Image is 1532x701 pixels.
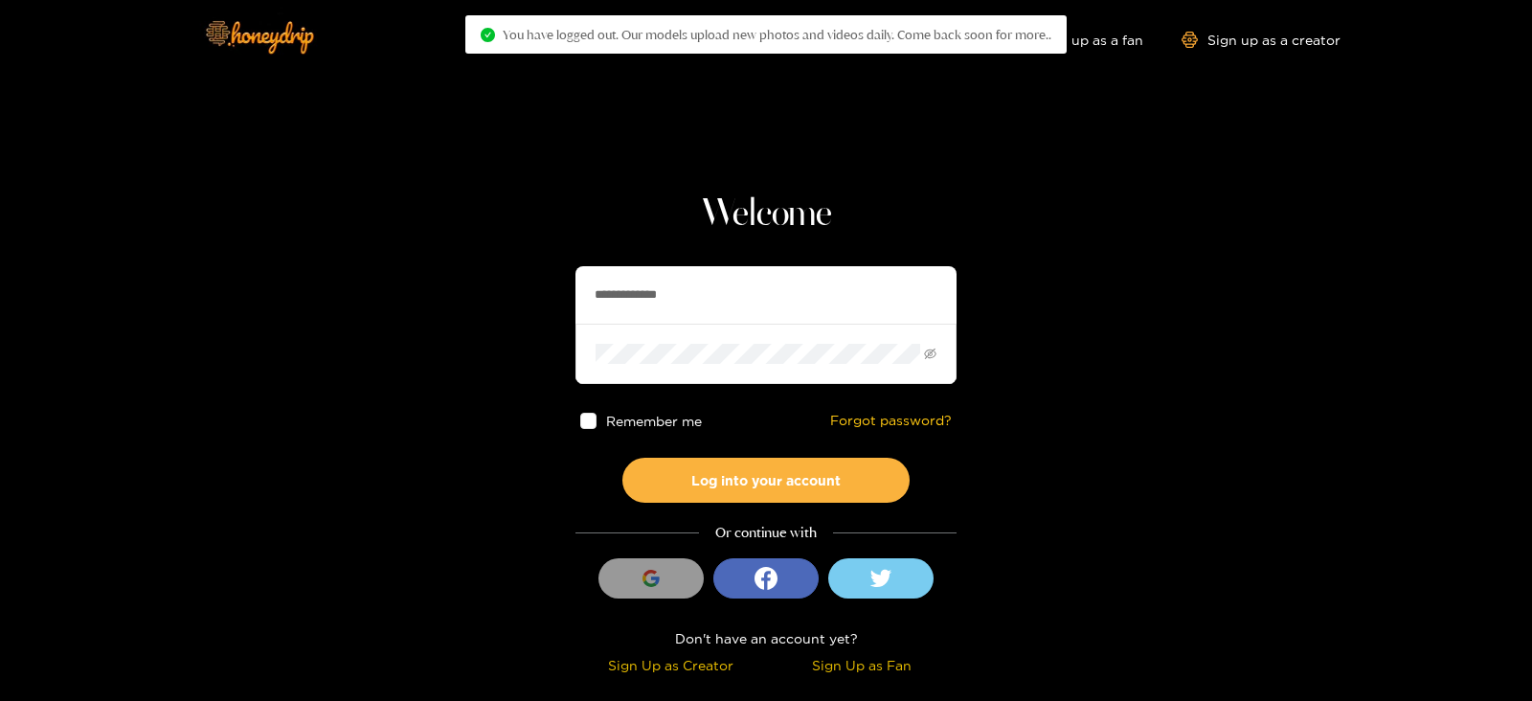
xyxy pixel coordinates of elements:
a: Sign up as a creator [1182,32,1340,48]
div: Sign Up as Fan [771,654,952,676]
span: You have logged out. Our models upload new photos and videos daily. Come back soon for more.. [503,27,1051,42]
div: Or continue with [575,522,957,544]
button: Log into your account [622,458,910,503]
a: Sign up as a fan [1012,32,1143,48]
div: Don't have an account yet? [575,627,957,649]
a: Forgot password? [830,413,952,429]
h1: Welcome [575,192,957,237]
span: Remember me [606,414,702,428]
div: Sign Up as Creator [580,654,761,676]
span: eye-invisible [924,348,936,360]
span: check-circle [481,28,495,42]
